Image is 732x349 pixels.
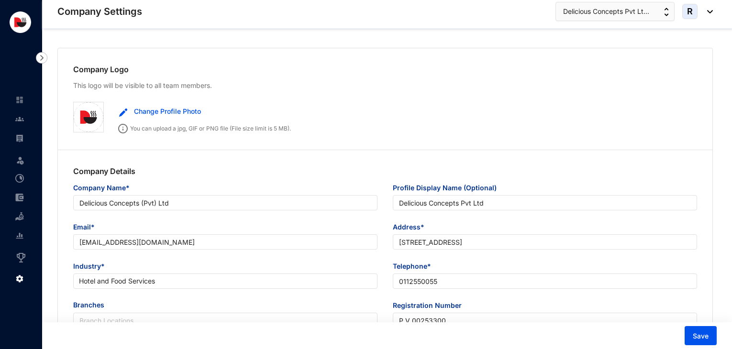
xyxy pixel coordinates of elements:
[8,207,31,226] li: Loan
[73,222,101,232] label: Email*
[555,2,675,21] button: Delicious Concepts Pvt Lt...
[79,274,372,288] span: Hotel and Food Services
[8,90,31,109] li: Home
[73,183,136,193] label: Company Name*
[111,121,291,133] p: You can upload a jpg, GIF or PNG file (File size limit is 5 MB).
[134,106,201,117] span: Change Profile Photo
[15,134,24,142] img: payroll-unselected.b590312f920e76f0c668.svg
[15,212,24,221] img: loan-unselected.d74d20a04637f2d15ab5.svg
[393,222,431,232] label: Address*
[10,11,31,33] img: logo
[664,8,669,16] img: up-down-arrow.74152d26bf9780fbf563ca9c90304185.svg
[15,274,24,283] img: settings.f4f5bcbb8b4eaa341756.svg
[693,331,709,341] span: Save
[8,129,31,148] li: Payroll
[393,313,697,328] input: Registration Number
[563,6,649,17] span: Delicious Concepts Pvt Lt...
[119,109,127,117] img: edit.b4a5041f3f6abf5ecd95e844d29cd5d6.svg
[15,252,27,263] img: award_outlined.f30b2bda3bf6ea1bf3dd.svg
[8,109,31,129] li: Contacts
[15,115,24,123] img: people-unselected.118708e94b43a90eceab.svg
[73,300,377,312] span: Branches
[685,326,717,345] button: Save
[393,183,503,193] label: Profile Display Name (Optional)
[111,102,208,121] button: Change Profile Photo
[73,64,697,75] p: Company Logo
[393,261,438,272] label: Telephone*
[393,234,697,250] input: Address*
[73,234,377,250] input: Email*
[73,195,377,210] input: Company Name*
[702,10,713,13] img: dropdown-black.8e83cc76930a90b1a4fdb6d089b7bf3a.svg
[687,7,693,16] span: R
[393,195,697,210] input: Profile Display Name (Optional)
[57,5,142,18] p: Company Settings
[8,188,31,207] li: Expenses
[393,273,697,289] input: Telephone*
[73,165,697,183] p: Company Details
[8,169,31,188] li: Time Attendance
[15,193,24,202] img: expense-unselected.2edcf0507c847f3e9e96.svg
[15,231,24,240] img: report-unselected.e6a6b4230fc7da01f883.svg
[118,124,128,133] img: info.ad751165ce926853d1d36026adaaebbf.svg
[8,226,31,245] li: Reports
[36,52,47,64] img: nav-icon-right.af6afadce00d159da59955279c43614e.svg
[73,261,111,272] label: Industry*
[15,155,25,165] img: leave-unselected.2934df6273408c3f84d9.svg
[73,81,697,90] p: This logo will be visible to all team members.
[15,174,24,183] img: time-attendance-unselected.8aad090b53826881fffb.svg
[73,313,377,328] input: Branch Locations
[393,300,468,311] label: Registration Number
[15,96,24,104] img: home-unselected.a29eae3204392db15eaf.svg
